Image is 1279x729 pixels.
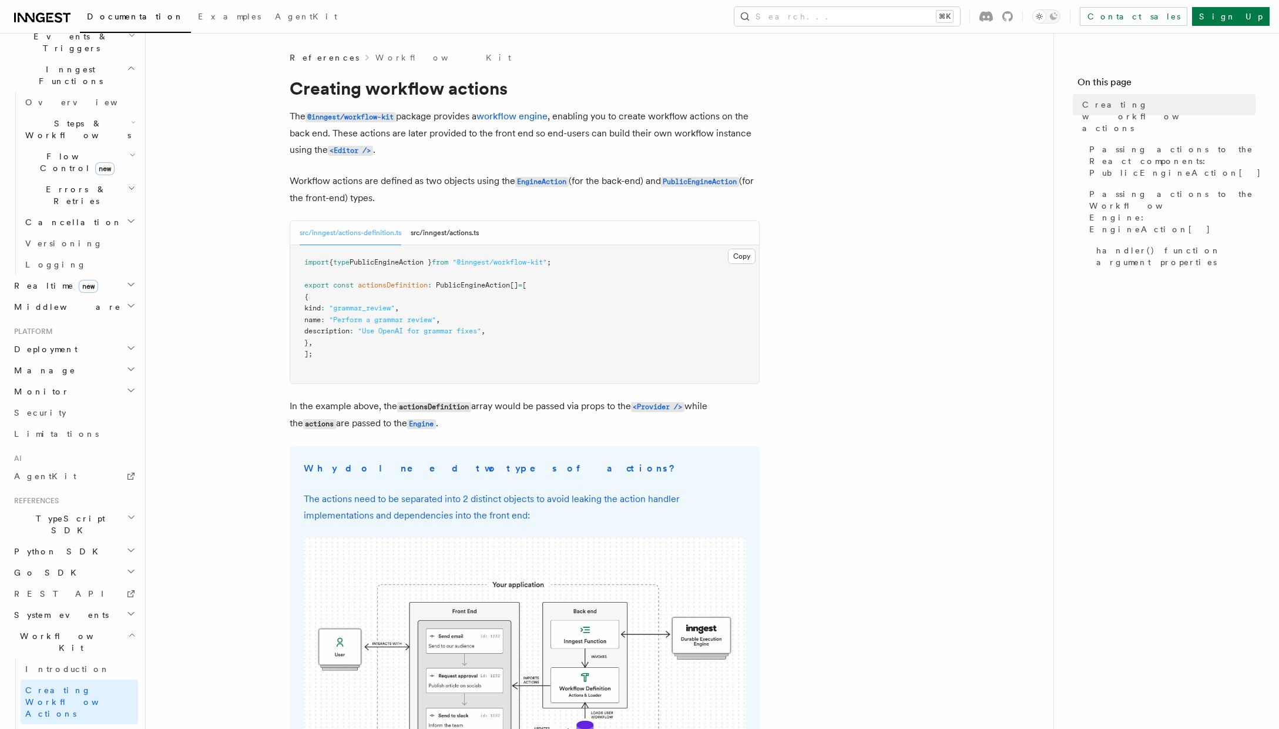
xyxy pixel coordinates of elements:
span: new [79,280,98,293]
button: Middleware [9,296,138,317]
button: Manage [9,360,138,381]
p: The actions need to be separated into 2 distinct objects to avoid leaking the action handler impl... [304,491,746,524]
code: @inngest/workflow-kit [306,112,396,122]
code: PublicEngineAction [661,177,739,187]
span: Go SDK [9,567,83,578]
a: <Editor /> [328,144,373,155]
span: [ [522,281,526,289]
a: Logging [21,254,138,275]
span: type [333,258,350,266]
div: Inngest Functions [9,92,138,275]
a: AgentKit [9,466,138,487]
span: Passing actions to the Workflow Engine: EngineAction[] [1089,188,1255,235]
a: AgentKit [268,4,344,32]
span: Events & Triggers [9,31,128,54]
button: Workflow Kit [9,626,138,658]
code: <Provider /> [631,402,684,412]
span: name [304,316,321,324]
span: kind [304,304,321,312]
a: workflow engine [476,111,548,122]
span: , [308,339,313,347]
a: Engine [407,417,436,429]
a: Workflow Kit [375,52,511,63]
button: System events [9,604,138,626]
button: Cancellation [21,212,138,233]
span: Errors & Retries [21,183,127,207]
span: TypeScript SDK [9,513,127,536]
span: , [481,327,485,335]
button: Steps & Workflows [21,113,138,146]
button: Realtimenew [9,275,138,296]
button: Go SDK [9,562,138,583]
span: Logging [25,260,86,269]
button: Flow Controlnew [21,146,138,179]
h4: On this page [1077,75,1255,94]
button: Copy [728,249,756,264]
a: Security [9,402,138,423]
span: description [304,327,350,335]
button: Deployment [9,339,138,360]
button: Monitor [9,381,138,402]
span: PublicEngineAction } [350,258,432,266]
span: Cancellation [21,216,122,228]
span: : [428,281,432,289]
code: <Editor /> [328,146,373,156]
a: Versioning [21,233,138,254]
span: Overview [25,98,146,107]
span: Middleware [9,301,121,313]
span: = [518,281,522,289]
span: new [95,162,115,175]
a: Creating workflow actions [1077,94,1255,139]
span: Deployment [9,343,78,355]
span: Inngest Functions [9,63,127,87]
span: Creating workflow actions [1082,99,1255,134]
button: TypeScript SDK [9,508,138,541]
code: EngineAction [515,177,569,187]
span: Monitor [9,386,69,397]
span: { [304,293,308,301]
span: import [304,258,329,266]
button: Errors & Retries [21,179,138,212]
span: } [304,339,308,347]
a: handler() function argument properties [1092,240,1255,273]
code: Engine [407,419,436,429]
span: from [432,258,448,266]
button: Inngest Functions [9,59,138,92]
span: handler() function argument properties [1096,245,1255,268]
a: <Provider /> [631,400,684,412]
span: export [304,281,329,289]
a: EngineAction [515,175,569,186]
span: : [350,327,354,335]
a: Passing actions to the Workflow Engine: EngineAction[] [1085,183,1255,240]
button: src/inngest/actions-definition.ts [300,221,401,245]
a: REST API [9,583,138,604]
span: actionsDefinition [358,281,428,289]
p: The package provides a , enabling you to create workflow actions on the back end. These actions a... [290,108,760,159]
span: Realtime [9,280,98,292]
span: , [436,316,440,324]
span: Manage [9,364,76,376]
code: actions [303,419,336,429]
span: Flow Control [21,151,129,174]
span: AgentKit [14,471,76,481]
span: ; [547,258,551,266]
a: PublicEngineAction [661,175,739,186]
span: "Use OpenAI for grammar fixes" [358,327,481,335]
span: PublicEngineAction [436,281,510,289]
a: Contact sales [1080,7,1187,26]
a: @inngest/workflow-kit [306,111,396,122]
button: Python SDK [9,541,138,562]
span: Passing actions to the React components: PublicEngineAction[] [1089,143,1261,179]
span: "grammar_review" [329,304,395,312]
span: , [395,304,399,312]
span: System events [9,609,109,621]
a: Limitations [9,423,138,444]
button: Events & Triggers [9,26,138,59]
span: Examples [198,12,261,21]
span: Workflow Kit [9,630,128,654]
button: src/inngest/actions.ts [411,221,479,245]
span: ]; [304,350,313,358]
span: References [9,496,59,506]
strong: Why do I need two types of actions? [304,463,677,474]
span: AI [9,454,22,463]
